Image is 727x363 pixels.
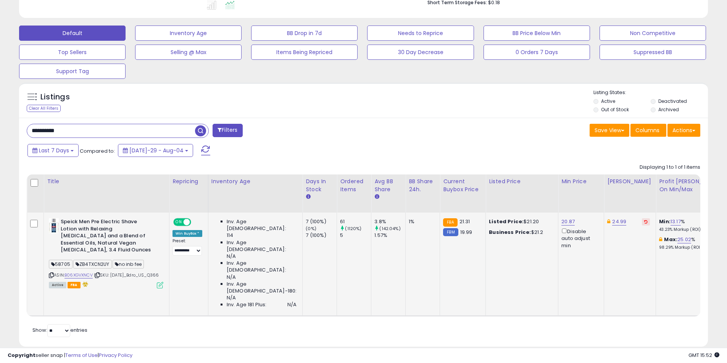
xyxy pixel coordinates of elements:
button: Default [19,26,126,41]
div: seller snap | | [8,352,132,359]
p: 43.23% Markup (ROI) [659,227,722,232]
div: 5 [340,232,371,239]
span: 2025-08-12 15:52 GMT [688,352,719,359]
label: Archived [658,106,679,113]
div: 61 [340,218,371,225]
div: Current Buybox Price [443,178,482,193]
small: (1120%) [345,225,361,232]
small: FBM [443,228,458,236]
button: Needs to Reprice [367,26,474,41]
div: % [659,218,722,232]
b: Speick Men Pre Electric Shave Lotion with Relaxing [MEDICAL_DATA] and a Blend of Essential Oils, ... [61,218,153,256]
button: Save View [590,124,629,137]
div: Win BuyBox * [172,230,202,237]
button: Inventory Age [135,26,242,41]
div: Preset: [172,238,202,256]
span: N/A [227,274,236,281]
span: All listings currently available for purchase on Amazon [49,282,66,288]
div: ASIN: [49,218,163,287]
div: 7 (100%) [306,218,337,225]
label: Out of Stock [601,106,629,113]
div: Clear All Filters [27,105,61,112]
small: Days In Stock. [306,193,310,200]
button: Top Sellers [19,45,126,60]
a: B06XGVXNCV [64,272,93,278]
div: % [659,236,722,250]
span: 21.31 [459,218,470,225]
span: Inv. Age [DEMOGRAPHIC_DATA]-180: [227,281,297,294]
div: Avg BB Share [374,178,402,193]
div: $21.2 [489,229,552,236]
div: Min Price [561,178,601,185]
img: 31DwID+Nk6L._SL40_.jpg [49,218,59,233]
label: Deactivated [658,98,687,104]
h5: Listings [40,92,70,102]
span: ZB4TXCN2UY [73,260,112,269]
div: 3.8% [374,218,405,225]
b: Min: [659,218,671,225]
div: Displaying 1 to 1 of 1 items [640,164,700,171]
div: Repricing [172,178,205,185]
b: Listed Price: [489,218,524,225]
span: Columns [635,126,659,134]
span: ON [174,219,184,225]
span: 114 [227,232,233,239]
button: Selling @ Max [135,45,242,60]
i: This overrides the store level max markup for this listing [659,237,662,242]
p: 98.29% Markup (ROI) [659,245,722,250]
p: Listing States: [593,89,708,96]
span: | SKU: [DATE]_Bdro_US_Q366 [94,272,159,278]
div: 1% [409,218,434,225]
button: Support Tag [19,64,126,79]
a: 13.17 [671,218,681,225]
span: Inv. Age 181 Plus: [227,301,267,308]
div: Days In Stock [306,178,334,193]
button: BB Price Below Min [484,26,590,41]
div: [PERSON_NAME] [607,178,653,185]
small: FBA [443,218,457,227]
span: OFF [190,219,202,225]
span: N/A [227,253,236,260]
div: Inventory Age [211,178,299,185]
a: 24.99 [612,218,626,225]
span: FBA [68,282,81,288]
div: Listed Price [489,178,555,185]
div: Title [47,178,166,185]
a: Terms of Use [65,352,98,359]
div: Ordered Items [340,178,368,193]
button: 30 Day Decrease [367,45,474,60]
button: [DATE]-29 - Aug-04 [118,144,193,157]
div: BB Share 24h. [409,178,437,193]
button: Suppressed BB [600,45,706,60]
small: Avg BB Share. [374,193,379,200]
small: (142.04%) [379,225,400,232]
div: 1.57% [374,232,405,239]
strong: Copyright [8,352,35,359]
div: Disable auto adjust min [561,227,598,249]
a: 20.87 [561,218,575,225]
span: no inb fee [113,260,144,269]
small: (0%) [306,225,316,232]
span: Show: entries [32,326,87,334]
button: Filters [213,124,242,137]
span: Inv. Age [DEMOGRAPHIC_DATA]: [227,260,297,273]
div: $21.20 [489,218,552,225]
span: Inv. Age [DEMOGRAPHIC_DATA]: [227,239,297,253]
span: [DATE]-29 - Aug-04 [129,147,184,154]
button: Last 7 Days [27,144,79,157]
i: hazardous material [81,281,89,287]
div: Profit [PERSON_NAME] on Min/Max [659,178,725,193]
button: 0 Orders 7 Days [484,45,590,60]
b: Business Price: [489,229,531,236]
span: 58705 [49,260,73,269]
span: N/A [287,301,297,308]
button: BB Drop in 7d [251,26,358,41]
b: Max: [664,236,677,243]
span: 19.99 [460,229,472,236]
button: Non Competitive [600,26,706,41]
a: Privacy Policy [99,352,132,359]
span: N/A [227,294,236,301]
span: Last 7 Days [39,147,69,154]
label: Active [601,98,615,104]
div: 7 (100%) [306,232,337,239]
